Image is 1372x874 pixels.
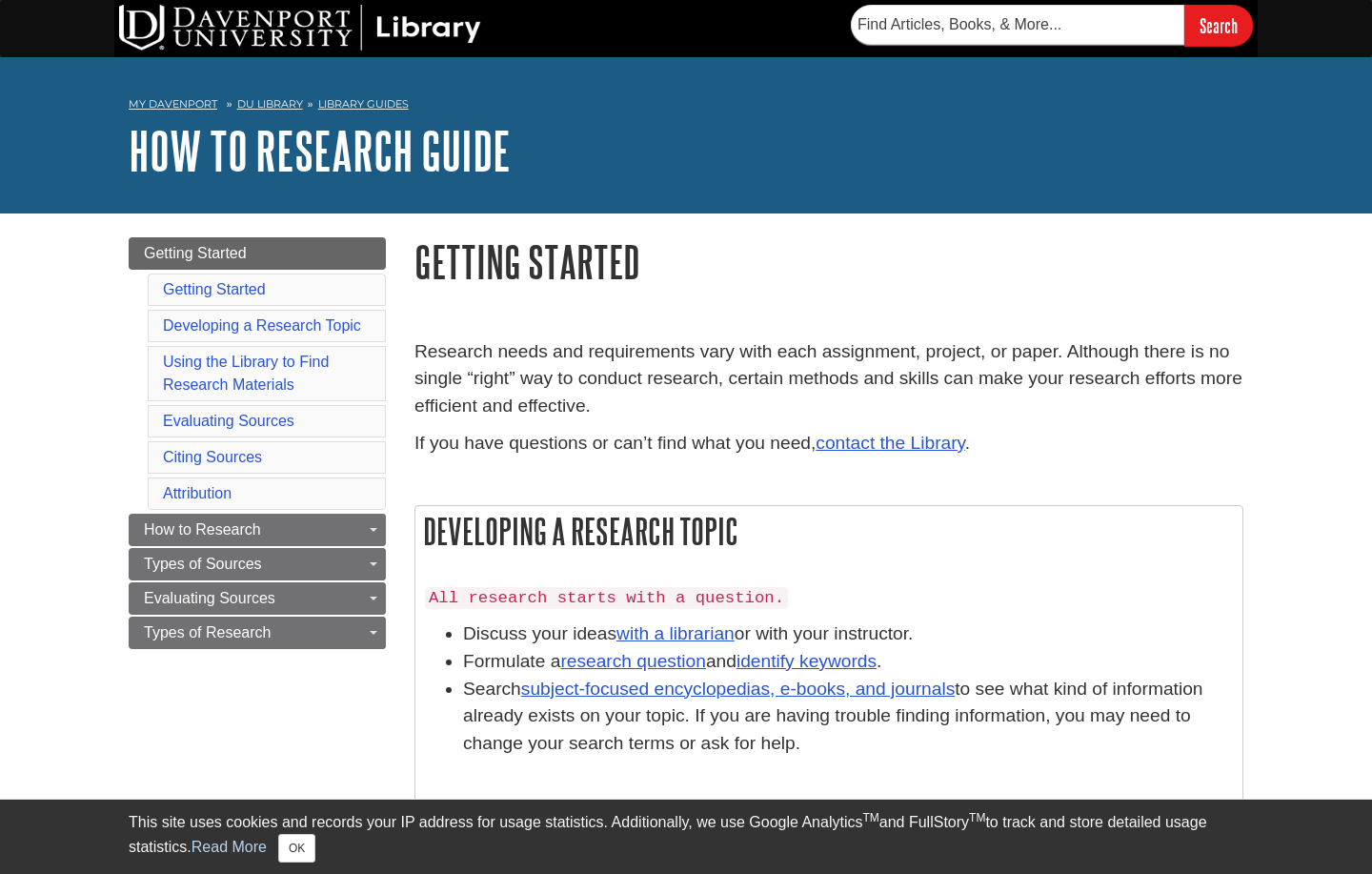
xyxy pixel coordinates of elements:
[414,237,1243,286] h1: Getting Started
[736,651,877,671] a: identify keywords
[119,5,481,51] img: DU Library
[463,648,1233,676] li: Formulate a and .
[851,5,1184,45] input: Find Articles, Books, & More...
[163,281,266,297] a: Getting Started
[318,97,409,111] a: Library Guides
[414,338,1243,420] p: Research needs and requirements vary with each assignment, project, or paper. Although there is n...
[278,834,315,863] button: Close
[415,506,1242,557] h2: Developing a Research Topic
[129,811,1243,863] div: This site uses cookies and records your IP address for usage statistics. Additionally, we use Goo...
[163,354,329,393] a: Using the Library to Find Research Materials
[129,514,386,546] a: How to Research
[425,587,788,609] code: All research starts with a question.
[163,413,294,429] a: Evaluating Sources
[129,237,386,649] div: Guide Page Menu
[616,623,735,643] a: with a librarian
[463,676,1233,758] li: Search to see what kind of information already exists on your topic. If you are having trouble fi...
[192,839,267,855] a: Read More
[129,548,386,580] a: Types of Sources
[144,521,261,538] span: How to Research
[862,811,878,824] sup: TM
[163,449,262,465] a: Citing Sources
[129,121,511,180] a: How to Research Guide
[463,620,1233,648] li: Discuss your ideas or with your instructor.
[816,433,964,453] a: contact the Library
[129,582,386,615] a: Evaluating Sources
[129,617,386,649] a: Types of Research
[144,556,262,572] span: Types of Sources
[129,91,1243,122] nav: breadcrumb
[969,811,985,824] sup: TM
[144,245,247,261] span: Getting Started
[163,317,361,334] a: Developing a Research Topic
[237,97,303,111] a: DU Library
[1184,5,1253,46] input: Search
[521,679,955,699] a: subject-focused encyclopedias, e-books, and journals
[414,430,1243,457] p: If you have questions or can’t find what you need, .
[129,237,386,270] a: Getting Started
[144,590,275,606] span: Evaluating Sources
[560,651,706,671] a: research question
[851,5,1253,46] form: Searches DU Library's articles, books, and more
[144,624,271,640] span: Types of Research
[129,96,217,112] a: My Davenport
[163,485,232,501] a: Attribution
